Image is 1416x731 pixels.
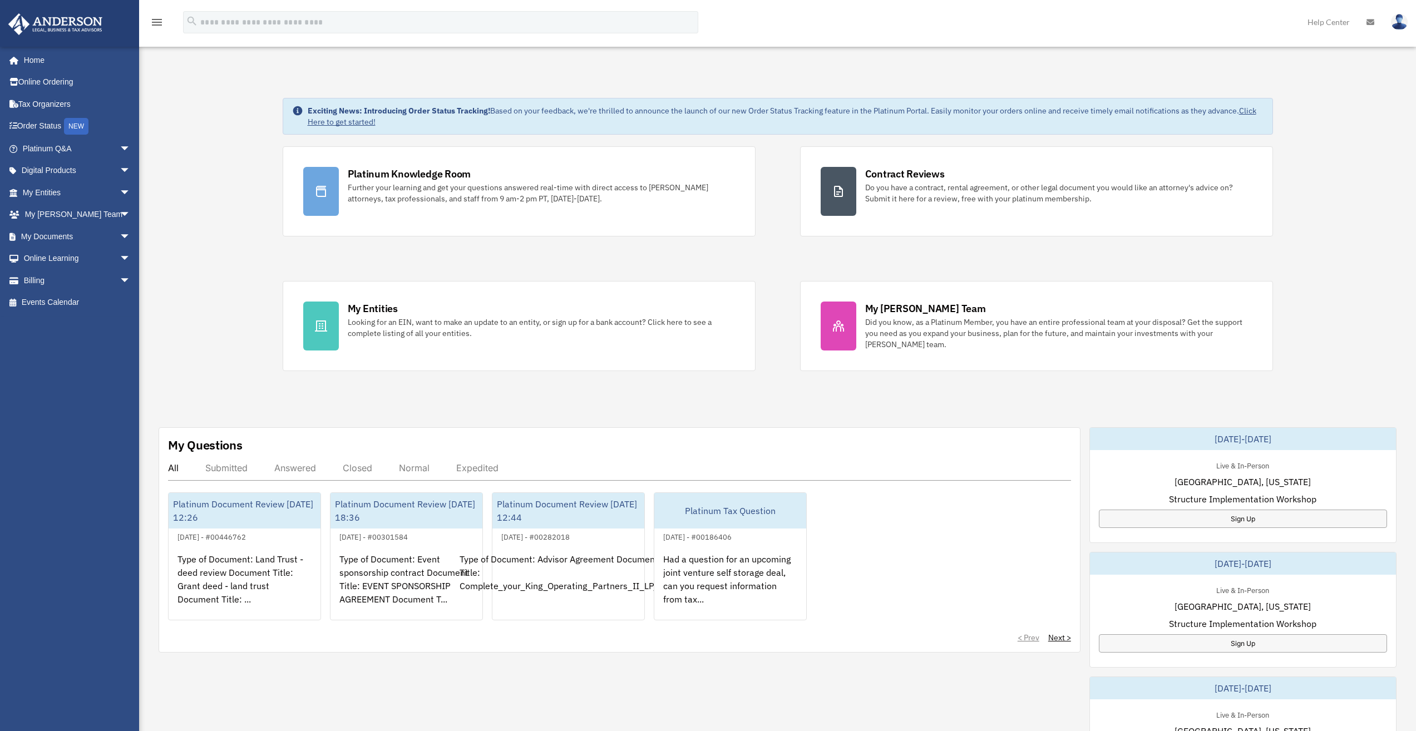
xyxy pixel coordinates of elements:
div: Live & In-Person [1207,584,1278,595]
a: Online Learningarrow_drop_down [8,248,147,270]
span: [GEOGRAPHIC_DATA], [US_STATE] [1175,475,1311,488]
a: Sign Up [1099,634,1387,653]
div: Expedited [456,462,499,473]
a: Next > [1048,632,1071,643]
a: Platinum Document Review [DATE] 18:36[DATE] - #00301584Type of Document: Event sponsorship contra... [330,492,483,620]
div: Had a question for an upcoming joint venture self storage deal, can you request information from ... [654,544,806,630]
div: Live & In-Person [1207,459,1278,471]
div: [DATE]-[DATE] [1090,552,1396,575]
a: Digital Productsarrow_drop_down [8,160,147,182]
a: Platinum Document Review [DATE] 12:44[DATE] - #00282018Type of Document: Advisor Agreement Docume... [492,492,645,620]
a: Platinum Knowledge Room Further your learning and get your questions answered real-time with dire... [283,146,756,236]
div: Platinum Document Review [DATE] 12:44 [492,493,644,529]
div: Did you know, as a Platinum Member, you have an entire professional team at your disposal? Get th... [865,317,1252,350]
span: arrow_drop_down [120,137,142,160]
div: Type of Document: Advisor Agreement Document Title: Complete_your_King_Operating_Partners_II_LP_.... [492,544,644,630]
span: arrow_drop_down [120,204,142,226]
span: arrow_drop_down [120,269,142,292]
a: menu [150,19,164,29]
a: Platinum Document Review [DATE] 12:26[DATE] - #00446762Type of Document: Land Trust - deed review... [168,492,321,620]
a: My [PERSON_NAME] Team Did you know, as a Platinum Member, you have an entire professional team at... [800,281,1273,371]
a: My Documentsarrow_drop_down [8,225,147,248]
span: arrow_drop_down [120,181,142,204]
a: My Entities Looking for an EIN, want to make an update to an entity, or sign up for a bank accoun... [283,281,756,371]
div: My Questions [168,437,243,453]
div: Platinum Document Review [DATE] 18:36 [330,493,482,529]
span: [GEOGRAPHIC_DATA], [US_STATE] [1175,600,1311,613]
a: Billingarrow_drop_down [8,269,147,292]
div: My [PERSON_NAME] Team [865,302,986,315]
span: Structure Implementation Workshop [1169,492,1316,506]
div: Do you have a contract, rental agreement, or other legal document you would like an attorney's ad... [865,182,1252,204]
img: User Pic [1391,14,1408,30]
a: Platinum Q&Aarrow_drop_down [8,137,147,160]
a: Sign Up [1099,510,1387,528]
div: [DATE] - #00301584 [330,530,417,542]
div: [DATE]-[DATE] [1090,677,1396,699]
div: Type of Document: Land Trust - deed review Document Title: Grant deed - land trust Document Title... [169,544,320,630]
div: [DATE] - #00282018 [492,530,579,542]
span: Structure Implementation Workshop [1169,617,1316,630]
img: Anderson Advisors Platinum Portal [5,13,106,35]
a: My Entitiesarrow_drop_down [8,181,147,204]
a: Platinum Tax Question[DATE] - #00186406Had a question for an upcoming joint venture self storage ... [654,492,807,620]
a: Tax Organizers [8,93,147,115]
div: Platinum Document Review [DATE] 12:26 [169,493,320,529]
div: My Entities [348,302,398,315]
div: Type of Document: Event sponsorship contract Document Title: EVENT SPONSORSHIP AGREEMENT Document... [330,544,482,630]
div: Platinum Knowledge Room [348,167,471,181]
a: My [PERSON_NAME] Teamarrow_drop_down [8,204,147,226]
a: Contract Reviews Do you have a contract, rental agreement, or other legal document you would like... [800,146,1273,236]
div: Normal [399,462,430,473]
div: [DATE]-[DATE] [1090,428,1396,450]
i: search [186,15,198,27]
div: NEW [64,118,88,135]
div: Platinum Tax Question [654,493,806,529]
i: menu [150,16,164,29]
strong: Exciting News: Introducing Order Status Tracking! [308,106,490,116]
div: Closed [343,462,372,473]
div: [DATE] - #00446762 [169,530,255,542]
span: arrow_drop_down [120,225,142,248]
a: Events Calendar [8,292,147,314]
a: Order StatusNEW [8,115,147,138]
a: Online Ordering [8,71,147,93]
div: Looking for an EIN, want to make an update to an entity, or sign up for a bank account? Click her... [348,317,735,339]
div: Based on your feedback, we're thrilled to announce the launch of our new Order Status Tracking fe... [308,105,1264,127]
span: arrow_drop_down [120,160,142,182]
div: All [168,462,179,473]
a: Home [8,49,142,71]
div: Answered [274,462,316,473]
div: Contract Reviews [865,167,945,181]
div: Submitted [205,462,248,473]
span: arrow_drop_down [120,248,142,270]
div: [DATE] - #00186406 [654,530,741,542]
div: Live & In-Person [1207,708,1278,720]
a: Click Here to get started! [308,106,1256,127]
div: Further your learning and get your questions answered real-time with direct access to [PERSON_NAM... [348,182,735,204]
